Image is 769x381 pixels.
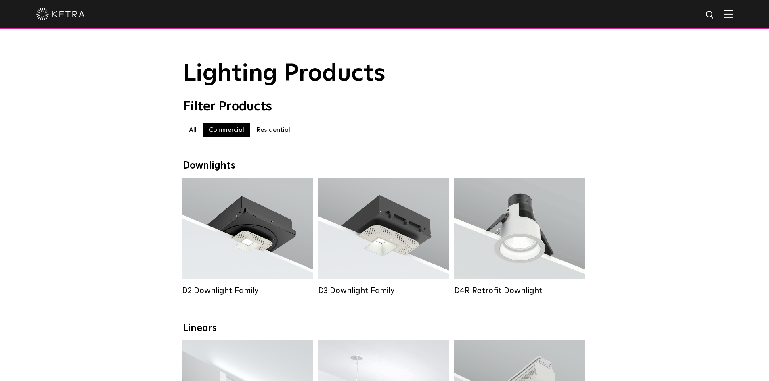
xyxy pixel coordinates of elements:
label: Residential [250,123,296,137]
div: D3 Downlight Family [318,286,449,296]
div: D4R Retrofit Downlight [454,286,585,296]
label: All [183,123,203,137]
div: D2 Downlight Family [182,286,313,296]
div: Filter Products [183,99,587,115]
img: Hamburger%20Nav.svg [724,10,733,18]
span: Lighting Products [183,62,386,86]
a: D2 Downlight Family Lumen Output:1200Colors:White / Black / Gloss Black / Silver / Bronze / Silve... [182,178,313,296]
div: Linears [183,323,587,334]
img: search icon [705,10,715,20]
a: D4R Retrofit Downlight Lumen Output:800Colors:White / BlackBeam Angles:15° / 25° / 40° / 60°Watta... [454,178,585,296]
a: D3 Downlight Family Lumen Output:700 / 900 / 1100Colors:White / Black / Silver / Bronze / Paintab... [318,178,449,296]
img: ketra-logo-2019-white [36,8,85,20]
div: Downlights [183,160,587,172]
label: Commercial [203,123,250,137]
